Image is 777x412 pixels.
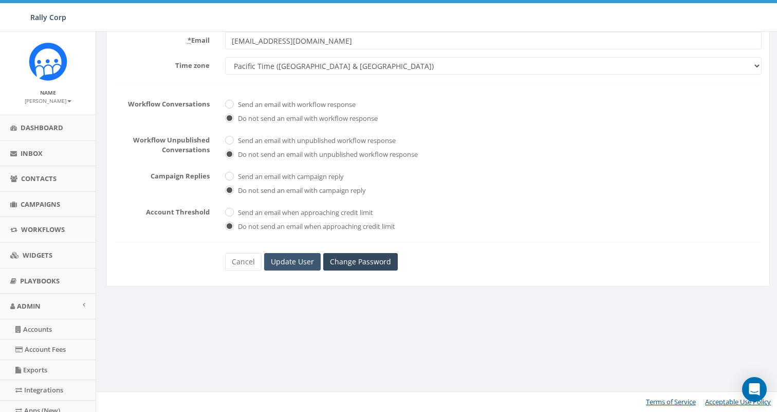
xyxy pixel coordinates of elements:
[107,132,217,154] label: Workflow Unpublished Conversations
[107,57,217,70] label: Time zone
[21,200,60,209] span: Campaigns
[20,276,60,285] span: Playbooks
[30,12,66,22] span: Rally Corp
[235,114,378,124] label: Do not send an email with workflow response
[23,250,52,260] span: Widgets
[17,301,41,311] span: Admin
[235,186,366,196] label: Do not send an email with campaign reply
[25,97,71,104] small: [PERSON_NAME]
[235,208,373,218] label: Send an email when approaching credit limit
[235,150,418,160] label: Do not send an email with unpublished workflow response
[225,253,262,271] a: Cancel
[705,397,771,406] a: Acceptable Use Policy
[107,168,217,181] label: Campaign Replies
[25,96,71,105] a: [PERSON_NAME]
[235,100,356,110] label: Send an email with workflow response
[107,204,217,217] label: Account Threshold
[235,172,344,182] label: Send an email with campaign reply
[21,174,57,183] span: Contacts
[235,136,396,146] label: Send an email with unpublished workflow response
[235,222,395,232] label: Do not send an email when approaching credit limit
[742,377,767,402] div: Open Intercom Messenger
[21,225,65,234] span: Workflows
[107,96,217,109] label: Workflow Conversations
[40,89,56,96] small: Name
[107,32,217,45] label: Email
[323,253,398,271] a: Change Password
[21,149,43,158] span: Inbox
[264,253,321,271] input: Update User
[21,123,63,132] span: Dashboard
[29,42,67,81] img: Icon_1.png
[188,35,191,45] abbr: required
[646,397,696,406] a: Terms of Service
